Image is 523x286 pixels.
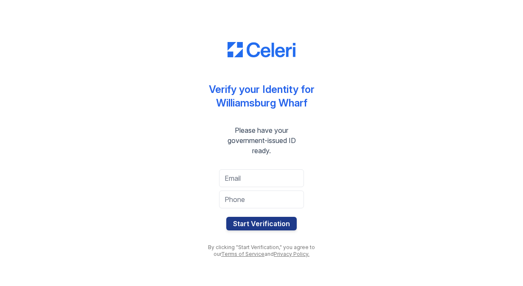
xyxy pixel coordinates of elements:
div: Verify your Identity for Williamsburg Wharf [209,83,315,110]
input: Email [219,169,304,187]
div: Please have your government-issued ID ready. [202,125,321,156]
a: Privacy Policy. [274,251,309,257]
a: Terms of Service [221,251,264,257]
button: Start Verification [226,217,297,230]
img: CE_Logo_Blue-a8612792a0a2168367f1c8372b55b34899dd931a85d93a1a3d3e32e68fde9ad4.png [228,42,295,57]
input: Phone [219,191,304,208]
div: By clicking "Start Verification," you agree to our and [202,244,321,258]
